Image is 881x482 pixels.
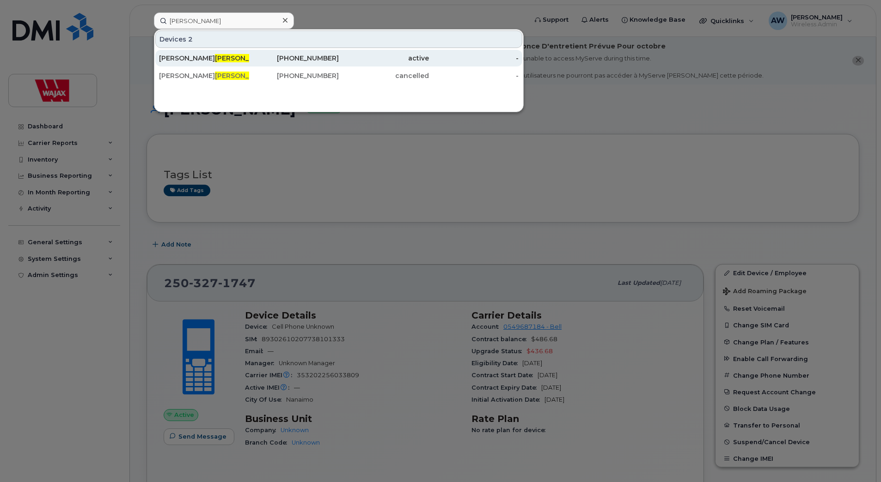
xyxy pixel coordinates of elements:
[339,54,429,63] div: active
[249,71,339,80] div: [PHONE_NUMBER]
[188,35,193,44] span: 2
[155,67,522,84] a: [PERSON_NAME][PERSON_NAME][PHONE_NUMBER]cancelled-
[429,54,519,63] div: -
[249,54,339,63] div: [PHONE_NUMBER]
[155,30,522,48] div: Devices
[215,72,271,80] span: [PERSON_NAME]
[339,71,429,80] div: cancelled
[159,54,249,63] div: [PERSON_NAME]
[429,71,519,80] div: -
[155,50,522,66] a: [PERSON_NAME][PERSON_NAME][PHONE_NUMBER]active-
[159,71,249,80] div: [PERSON_NAME]
[215,54,271,62] span: [PERSON_NAME]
